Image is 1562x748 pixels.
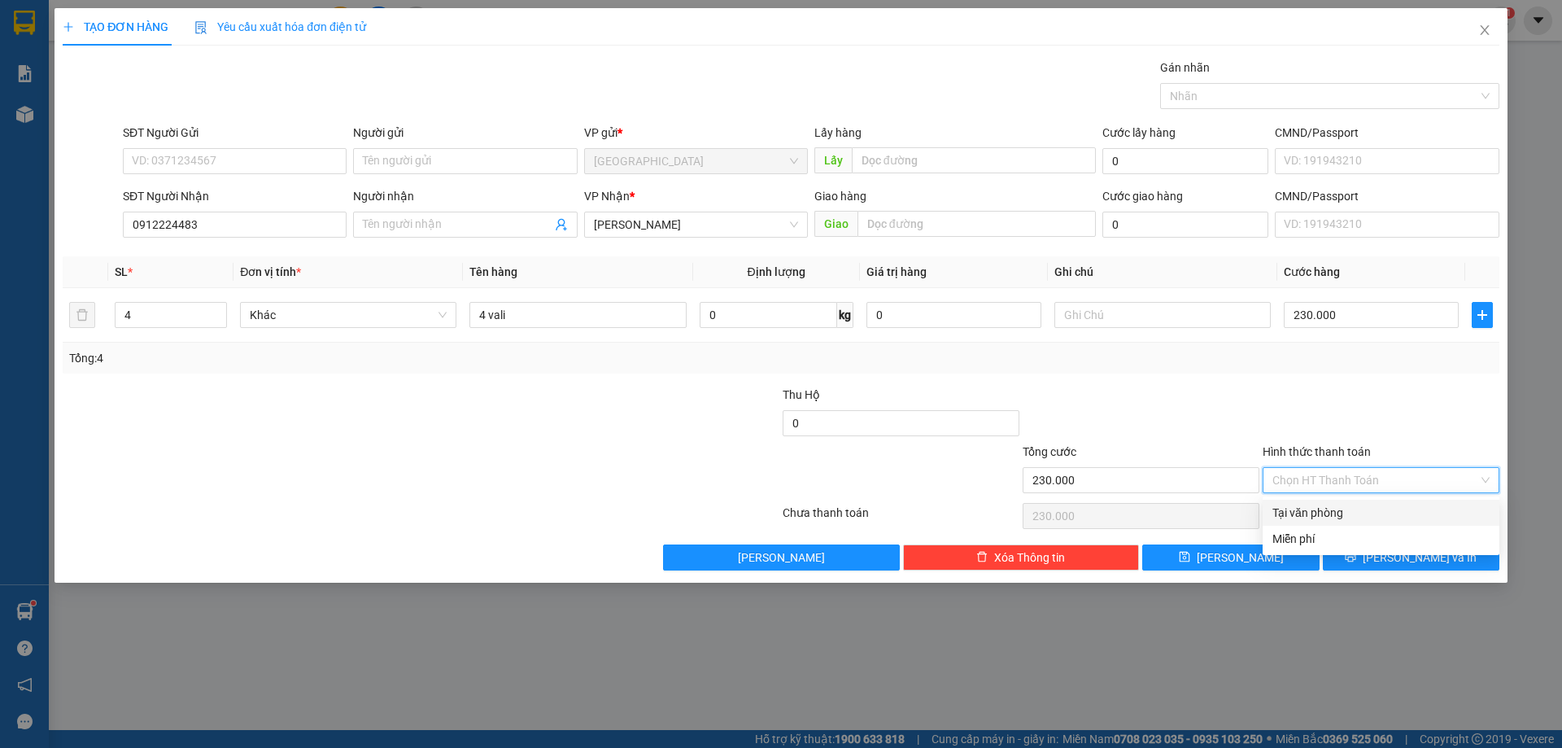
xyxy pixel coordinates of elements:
[1197,549,1284,566] span: [PERSON_NAME]
[1142,545,1319,571] button: save[PERSON_NAME]
[1363,549,1477,566] span: [PERSON_NAME] và In
[1462,8,1507,54] button: Close
[1102,190,1183,203] label: Cước giao hàng
[1102,212,1268,238] input: Cước giao hàng
[1102,126,1176,139] label: Cước lấy hàng
[1323,545,1499,571] button: printer[PERSON_NAME] và In
[14,14,39,31] span: Gửi:
[14,50,179,73] div: 0941399988
[250,303,447,327] span: Khác
[814,211,857,237] span: Giao
[594,149,798,173] span: Đà Lạt
[14,14,179,50] div: [GEOGRAPHIC_DATA]
[663,545,900,571] button: [PERSON_NAME]
[190,14,321,50] div: [PERSON_NAME]
[190,50,321,73] div: 0933124562
[594,212,798,237] span: Phan Thiết
[584,190,630,203] span: VP Nhận
[852,147,1096,173] input: Dọc đường
[866,265,927,278] span: Giá trị hàng
[1472,302,1493,328] button: plus
[1275,124,1499,142] div: CMND/Passport
[240,265,301,278] span: Đơn vị tính
[738,549,825,566] span: [PERSON_NAME]
[783,388,820,401] span: Thu Hộ
[194,21,207,34] img: icon
[63,20,168,33] span: TẠO ĐƠN HÀNG
[1263,445,1371,458] label: Hình thức thanh toán
[1272,530,1490,548] div: Miễn phí
[123,124,347,142] div: SĐT Người Gửi
[1054,302,1271,328] input: Ghi Chú
[903,545,1140,571] button: deleteXóa Thông tin
[1345,551,1356,564] span: printer
[555,218,568,231] span: user-add
[1478,24,1491,37] span: close
[866,302,1041,328] input: 0
[190,14,229,31] span: Nhận:
[857,211,1096,237] input: Dọc đường
[137,111,159,133] span: SL
[976,551,988,564] span: delete
[1272,504,1490,522] div: Tại văn phòng
[469,265,517,278] span: Tên hàng
[63,21,74,33] span: plus
[814,190,866,203] span: Giao hàng
[584,124,808,142] div: VP gửi
[814,126,862,139] span: Lấy hàng
[69,349,603,367] div: Tổng: 4
[123,187,347,205] div: SĐT Người Nhận
[469,302,686,328] input: VD: Bàn, Ghế
[69,302,95,328] button: delete
[12,83,181,103] div: 30.000
[1160,61,1210,74] label: Gán nhãn
[837,302,853,328] span: kg
[115,265,128,278] span: SL
[1048,256,1277,288] th: Ghi chú
[1473,308,1492,322] span: plus
[814,147,852,173] span: Lấy
[194,20,366,33] span: Yêu cầu xuất hóa đơn điện tử
[12,85,89,102] span: CƯỚC RỒI :
[748,265,805,278] span: Định lượng
[14,112,321,133] div: Tên hàng: hso ( : 1 )
[994,549,1065,566] span: Xóa Thông tin
[1284,265,1340,278] span: Cước hàng
[1023,445,1076,458] span: Tổng cước
[353,124,577,142] div: Người gửi
[353,187,577,205] div: Người nhận
[781,504,1021,532] div: Chưa thanh toán
[1275,187,1499,205] div: CMND/Passport
[1179,551,1190,564] span: save
[1102,148,1268,174] input: Cước lấy hàng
